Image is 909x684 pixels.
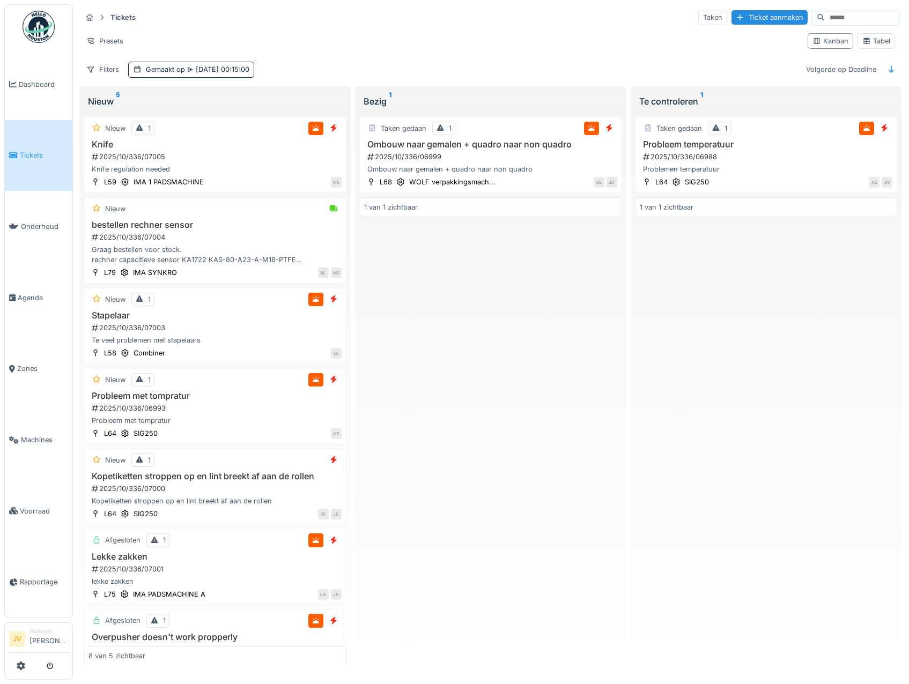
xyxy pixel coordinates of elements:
div: 2025/10/336/07002 [91,644,342,655]
div: Filters [82,62,124,77]
div: 1 [725,123,727,133]
h3: Overpusher doesn't work propperly [88,632,342,642]
a: Tickets [5,120,72,191]
sup: 1 [389,95,391,108]
div: Te veel problemen met stapelaars [88,335,342,345]
div: SIG250 [134,428,158,438]
img: Badge_color-CXgf-gQk.svg [23,11,55,43]
a: JV Manager[PERSON_NAME] [9,627,68,653]
div: L64 [104,509,116,519]
div: Kopetiketten stroppen op en lint breekt af aan de rollen [88,496,342,506]
div: 2025/10/336/06993 [91,403,342,413]
div: Gemaakt op [146,64,249,75]
div: IMA SYNKRO [133,267,177,278]
div: L64 [104,428,116,438]
div: BL [318,267,329,278]
div: L75 [104,589,116,599]
li: JV [9,631,25,647]
a: Zones [5,333,72,405]
div: JD [331,509,342,519]
a: Machines [5,404,72,475]
div: KS [331,177,342,188]
div: AB [331,267,342,278]
div: 1 [163,615,166,626]
strong: Tickets [106,12,140,23]
h3: Probleem temperatuur [640,139,893,150]
a: Voorraad [5,475,72,547]
div: Volgorde op Deadline [801,62,881,77]
div: JD [331,589,342,600]
div: 2025/10/336/07000 [91,484,342,494]
h3: Ombouw naar gemalen + quadro naar non quadro [364,139,617,150]
h3: Probleem met tompratur [88,391,342,401]
div: AZ [869,177,880,188]
div: Probleem met tompratur [88,415,342,426]
div: IMA PADSMACHINE A [133,589,205,599]
div: 1 [449,123,452,133]
div: Nieuw [105,123,125,133]
div: Nieuw [105,294,125,304]
div: 1 [163,535,166,545]
div: WOLF verpakkingsmach... [409,177,496,187]
div: Graag bestellen voor stock. rechner capacitieve sensor KA1722 KAS-80-A23-A-M18-PTFE [URL][DOMAIN_... [88,244,342,265]
span: Onderhoud [21,221,68,232]
div: Ombouw naar gemalen + quadro naar non quadro [364,164,617,174]
div: 2025/10/336/07005 [91,152,342,162]
div: Kanban [812,36,848,46]
div: 1 [148,294,151,304]
div: Tabel [862,36,890,46]
div: Nieuw [105,455,125,465]
div: Taken gedaan [381,123,426,133]
div: Te controleren [639,95,893,108]
div: Combiner [134,348,165,358]
div: Problemen temperatuur [640,164,893,174]
li: [PERSON_NAME] [29,627,68,650]
span: Machines [21,435,68,445]
h3: bestellen rechner sensor [88,220,342,230]
h3: Lekke zakken [88,552,342,562]
div: Afgesloten [105,615,141,626]
div: IMA 1 PADSMACHINE [134,177,204,187]
span: Voorraad [20,506,68,516]
div: 2025/10/336/07004 [91,232,342,242]
sup: 1 [700,95,703,108]
a: Dashboard [5,49,72,120]
div: 1 [148,123,151,133]
div: IO [318,509,329,519]
a: Agenda [5,262,72,333]
div: SV [882,177,892,188]
div: 2025/10/336/07003 [91,323,342,333]
div: EE [594,177,604,188]
div: 1 [148,455,151,465]
div: AZ [331,428,342,439]
div: SIG250 [685,177,709,187]
div: Nieuw [105,375,125,385]
div: SIG250 [134,509,158,519]
span: Tickets [20,150,68,160]
h3: Kopetiketten stroppen op en lint breekt af aan de rollen [88,471,342,481]
div: Bezig [364,95,618,108]
h3: Stapelaar [88,310,342,321]
div: LA [318,589,329,600]
span: Agenda [18,293,68,303]
span: [DATE] 00:15:00 [185,65,249,73]
div: Knife regulation needed [88,164,342,174]
div: Presets [82,33,128,49]
sup: 5 [116,95,120,108]
div: JD [607,177,617,188]
div: 1 [148,375,151,385]
div: Afgesloten [105,535,141,545]
a: Rapportage [5,547,72,618]
span: Rapportage [20,577,68,587]
div: 2025/10/336/06988 [642,152,893,162]
div: lekke zakken [88,576,342,586]
div: L68 [380,177,392,187]
span: Zones [17,363,68,374]
div: Nieuw [105,204,125,214]
div: Taken [698,10,727,25]
div: LL [331,348,342,359]
div: Nieuw [88,95,342,108]
h3: Knife [88,139,342,150]
div: 1 van 1 zichtbaar [364,202,418,212]
div: Taken gedaan [656,123,702,133]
